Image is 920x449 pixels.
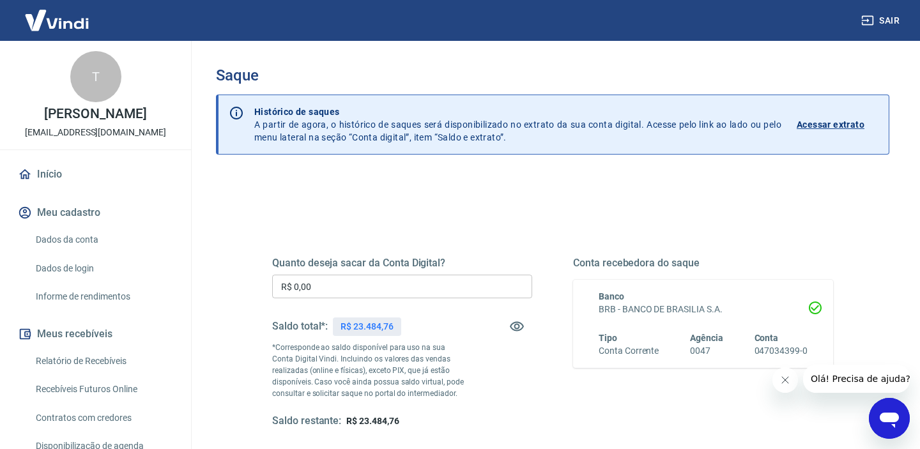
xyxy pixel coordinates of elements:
a: Dados de login [31,255,176,282]
button: Meus recebíveis [15,320,176,348]
p: Histórico de saques [254,105,781,118]
h5: Saldo restante: [272,415,341,428]
span: R$ 23.484,76 [346,416,399,426]
iframe: Fechar mensagem [772,367,798,393]
p: [PERSON_NAME] [44,107,146,121]
a: Relatório de Recebíveis [31,348,176,374]
p: Acessar extrato [797,118,864,131]
h6: 047034399-0 [755,344,808,358]
img: Vindi [15,1,98,40]
iframe: Mensagem da empresa [803,365,910,393]
a: Início [15,160,176,188]
span: Olá! Precisa de ajuda? [8,9,107,19]
h5: Conta recebedora do saque [573,257,833,270]
div: T [70,51,121,102]
a: Acessar extrato [797,105,878,144]
a: Dados da conta [31,227,176,253]
h6: 0047 [690,344,723,358]
h5: Quanto deseja sacar da Conta Digital? [272,257,532,270]
iframe: Botão para abrir a janela de mensagens [869,398,910,439]
a: Recebíveis Futuros Online [31,376,176,402]
h6: BRB - BANCO DE BRASILIA S.A. [599,303,808,316]
p: R$ 23.484,76 [341,320,393,333]
button: Meu cadastro [15,199,176,227]
p: *Corresponde ao saldo disponível para uso na sua Conta Digital Vindi. Incluindo os valores das ve... [272,342,467,399]
h6: Conta Corrente [599,344,659,358]
a: Informe de rendimentos [31,284,176,310]
h3: Saque [216,66,889,84]
h5: Saldo total*: [272,320,328,333]
span: Banco [599,291,624,301]
span: Tipo [599,333,617,343]
p: [EMAIL_ADDRESS][DOMAIN_NAME] [25,126,166,139]
a: Contratos com credores [31,405,176,431]
span: Agência [690,333,723,343]
p: A partir de agora, o histórico de saques será disponibilizado no extrato da sua conta digital. Ac... [254,105,781,144]
span: Conta [755,333,779,343]
button: Sair [859,9,905,33]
